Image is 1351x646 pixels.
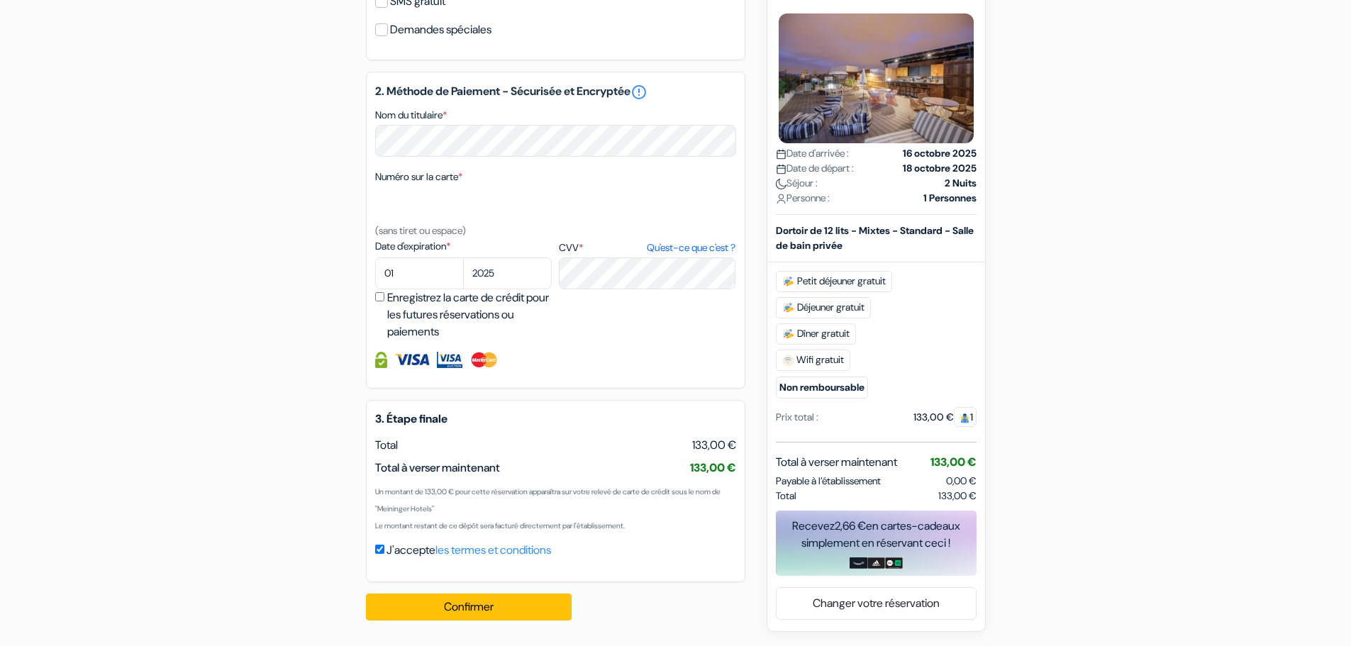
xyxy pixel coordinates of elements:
[776,191,830,206] span: Personne :
[776,474,881,489] span: Payable à l’établissement
[375,521,625,530] small: Le montant restant de ce dépôt sera facturé directement par l'établissement.
[437,352,462,368] img: Visa Electron
[945,176,977,191] strong: 2 Nuits
[777,590,976,617] a: Changer votre réservation
[387,542,551,559] label: J'accepte
[946,474,977,487] span: 0,00 €
[938,489,977,503] span: 133,00 €
[776,518,977,552] div: Recevez en cartes-cadeaux simplement en réservant ceci !
[850,557,867,569] img: amazon-card-no-text.png
[782,328,794,340] img: free_breakfast.svg
[782,276,794,287] img: free_breakfast.svg
[776,271,892,292] span: Petit déjeuner gratuit
[776,224,974,252] b: Dortoir de 12 lits - Mixtes - Standard - Salle de bain privée
[867,557,885,569] img: adidas-card.png
[390,20,491,40] label: Demandes spéciales
[375,352,387,368] img: Information de carte de crédit entièrement encryptée et sécurisée
[782,355,794,366] img: free_wifi.svg
[375,108,447,123] label: Nom du titulaire
[782,302,794,313] img: free_breakfast.svg
[903,146,977,161] strong: 16 octobre 2025
[630,84,647,101] a: error_outline
[559,240,735,255] label: CVV
[375,487,721,513] small: Un montant de 133,00 € pour cette réservation apparaîtra sur votre relevé de carte de crédit sous...
[913,410,977,425] div: 133,00 €
[776,350,850,371] span: Wifi gratuit
[375,460,500,475] span: Total à verser maintenant
[960,413,970,423] img: guest.svg
[776,176,818,191] span: Séjour :
[375,412,736,425] h5: 3. Étape finale
[885,557,903,569] img: uber-uber-eats-card.png
[776,410,818,425] div: Prix total :
[387,289,556,340] label: Enregistrez la carte de crédit pour les futures réservations ou paiements
[930,455,977,469] span: 133,00 €
[954,407,977,427] span: 1
[776,149,786,160] img: calendar.svg
[923,191,977,206] strong: 1 Personnes
[394,352,430,368] img: Visa
[835,518,866,533] span: 2,66 €
[469,352,499,368] img: Master Card
[776,146,849,161] span: Date d'arrivée :
[690,460,736,475] span: 133,00 €
[375,169,462,184] label: Numéro sur la carte
[903,161,977,176] strong: 18 octobre 2025
[435,542,551,557] a: les termes et conditions
[776,377,868,399] small: Non remboursable
[375,438,398,452] span: Total
[776,297,871,318] span: Déjeuner gratuit
[375,224,466,237] small: (sans tiret ou espace)
[776,161,854,176] span: Date de départ :
[776,164,786,174] img: calendar.svg
[366,594,572,620] button: Confirmer
[776,323,856,345] span: Dîner gratuit
[375,84,736,101] h5: 2. Méthode de Paiement - Sécurisée et Encryptée
[692,437,736,454] span: 133,00 €
[375,239,552,254] label: Date d'expiration
[776,454,897,471] span: Total à verser maintenant
[647,240,735,255] a: Qu'est-ce que c'est ?
[776,179,786,189] img: moon.svg
[776,194,786,204] img: user_icon.svg
[776,489,796,503] span: Total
